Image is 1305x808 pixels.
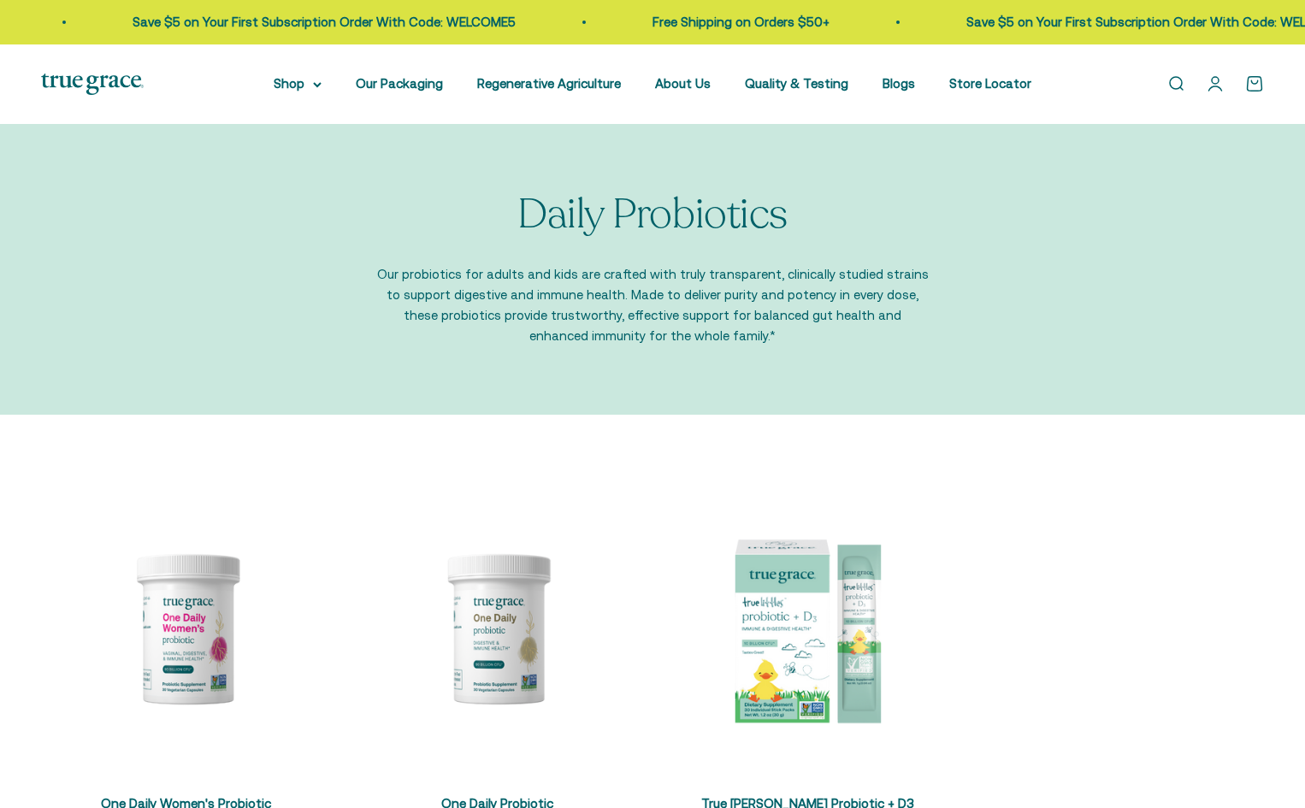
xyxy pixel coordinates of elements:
[663,483,954,774] img: Vitamin D is essential for your little one’s development and immune health, and it can be tricky ...
[133,12,516,32] p: Save $5 on Your First Subscription Order With Code: WELCOME5
[949,76,1031,91] a: Store Locator
[375,264,930,346] p: Our probiotics for adults and kids are crafted with truly transparent, clinically studied strains...
[352,483,643,774] img: Daily Probiotic forDigestive and Immune Support:* - 90 Billion CFU at time of manufacturing (30 B...
[274,74,322,94] summary: Shop
[652,15,830,29] a: Free Shipping on Orders $50+
[655,76,711,91] a: About Us
[41,483,332,774] img: Daily Probiotic for Women's Vaginal, Digestive, and Immune Support* - 90 Billion CFU at time of m...
[517,192,787,238] p: Daily Probiotics
[883,76,915,91] a: Blogs
[477,76,621,91] a: Regenerative Agriculture
[745,76,848,91] a: Quality & Testing
[356,76,443,91] a: Our Packaging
